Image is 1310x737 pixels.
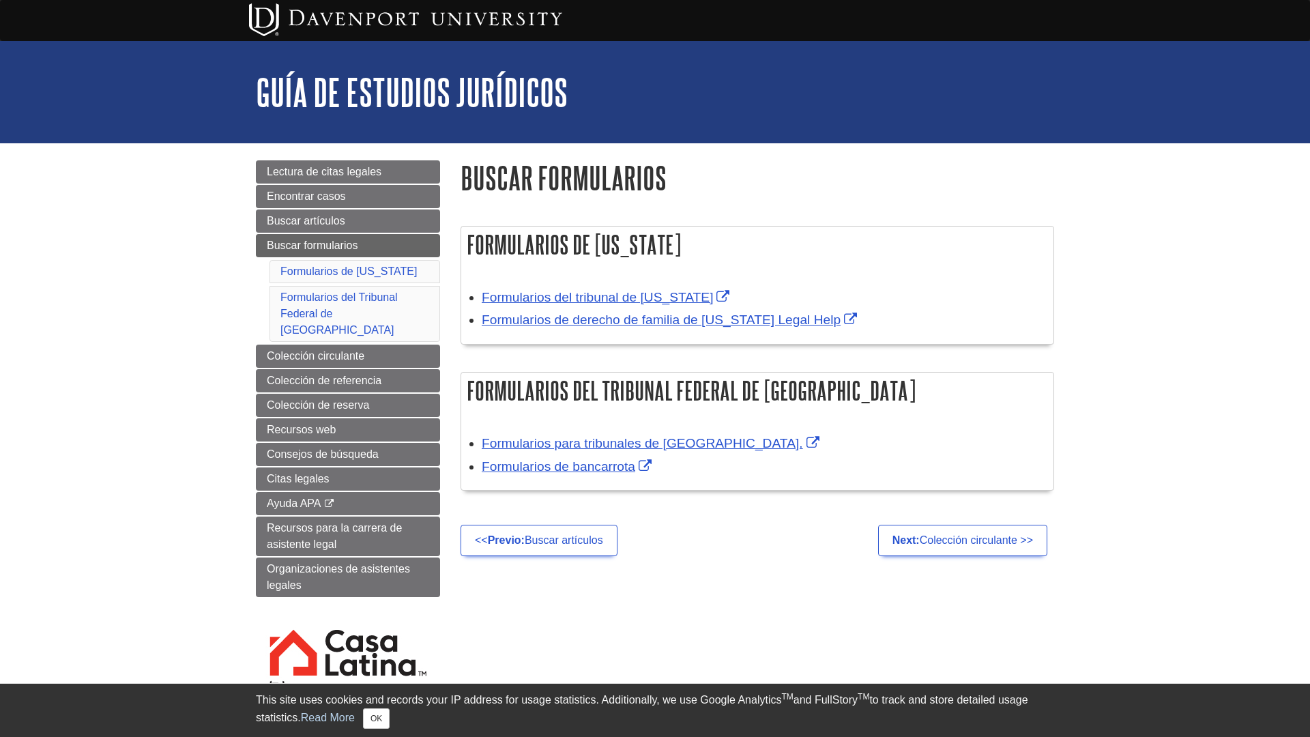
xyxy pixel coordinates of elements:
[267,375,381,386] span: Colección de referencia
[267,166,381,177] span: Lectura de citas legales
[482,436,823,450] a: Link opens in new window
[256,394,440,417] a: Colección de reserva
[256,467,440,491] a: Citas legales
[256,558,440,597] a: Organizaciones de asistentes legales
[892,534,920,546] strong: Next:
[461,525,617,556] a: <<Previo:Buscar artículos
[461,160,1054,195] h1: Buscar formularios
[256,517,440,556] a: Recursos para la carrera de asistente legal
[461,373,1053,409] h2: Formularios del Tribunal Federal de [GEOGRAPHIC_DATA]
[267,350,364,362] span: Colección circulante
[781,692,793,702] sup: TM
[256,71,568,113] a: Guía de estudios jurídicos
[256,369,440,392] a: Colección de referencia
[249,3,562,36] img: Davenport University
[256,209,440,233] a: Buscar artículos
[878,525,1047,556] a: Next:Colección circulante >>
[267,563,410,591] span: Organizaciones de asistentes legales
[267,240,358,251] span: Buscar formularios
[256,345,440,368] a: Colección circulante
[858,692,869,702] sup: TM
[482,459,655,474] a: Link opens in new window
[482,313,860,327] a: Link opens in new window
[363,708,390,729] button: Close
[301,712,355,723] a: Read More
[267,448,379,460] span: Consejos de búsqueda
[267,473,330,485] span: Citas legales
[267,190,346,202] span: Encontrar casos
[256,443,440,466] a: Consejos de búsqueda
[256,234,440,257] a: Buscar formularios
[267,424,336,435] span: Recursos web
[267,399,369,411] span: Colección de reserva
[482,290,733,304] a: Link opens in new window
[280,265,417,277] a: Formularios de [US_STATE]
[267,522,402,550] span: Recursos para la carrera de asistente legal
[323,500,335,508] i: This link opens in a new window
[267,215,345,227] span: Buscar artículos
[256,692,1054,729] div: This site uses cookies and records your IP address for usage statistics. Additionally, we use Goo...
[256,492,440,515] a: Ayuda APA
[256,160,440,184] a: Lectura de citas legales
[461,227,1053,263] h2: Formularios de [US_STATE]
[488,534,525,546] strong: Previo:
[256,160,440,722] div: Guide Page Menu
[267,497,321,509] span: Ayuda APA
[256,185,440,208] a: Encontrar casos
[256,418,440,442] a: Recursos web
[280,291,398,336] a: Formularios del Tribunal Federal de [GEOGRAPHIC_DATA]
